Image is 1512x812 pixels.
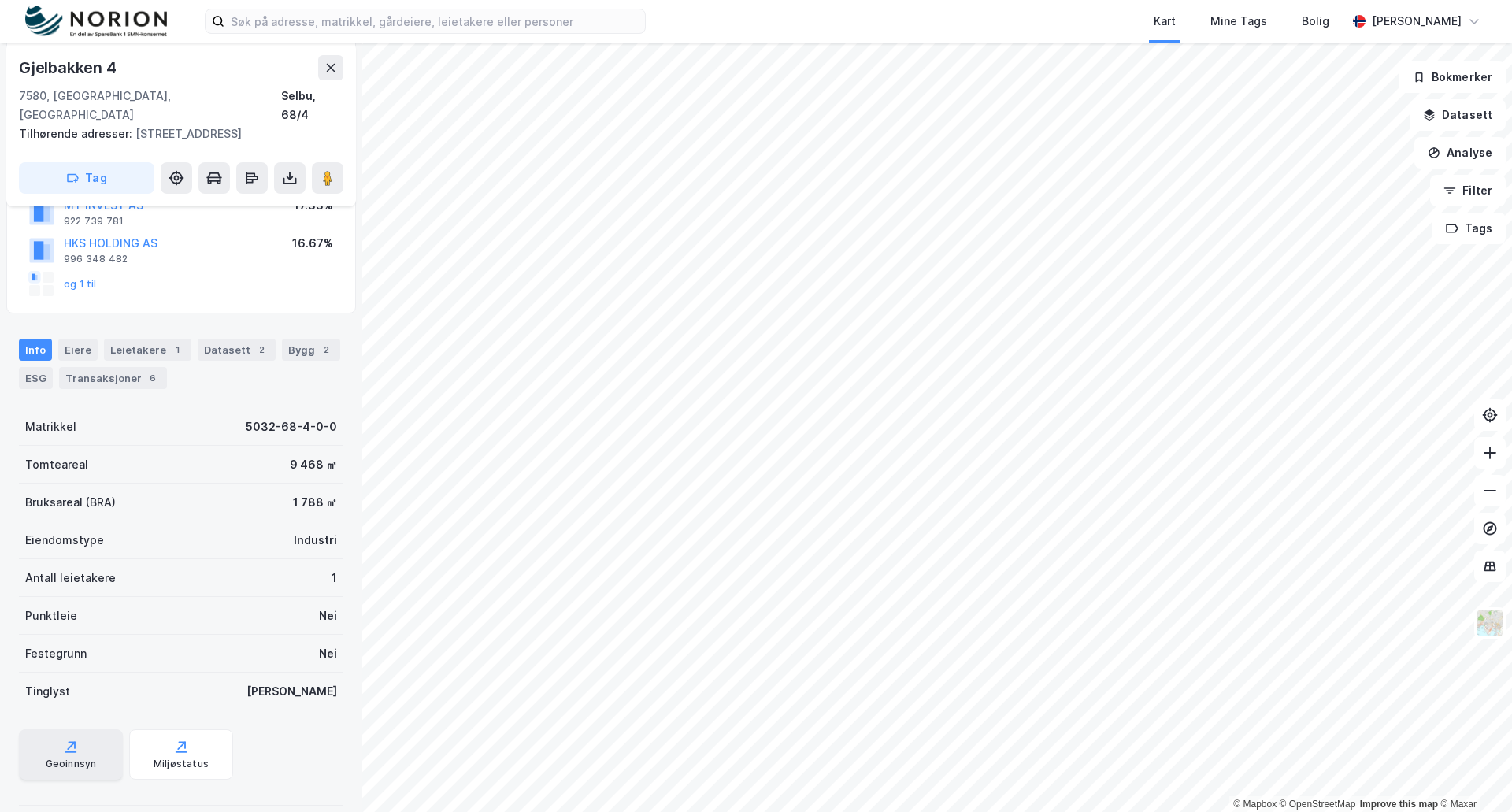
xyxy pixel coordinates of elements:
[1410,99,1506,131] button: Datasett
[282,339,340,361] div: Bygg
[1280,799,1356,810] a: OpenStreetMap
[154,758,209,770] div: Miljøstatus
[319,644,337,663] div: Nei
[19,162,154,194] button: Tag
[1302,12,1329,31] div: Bolig
[246,682,337,701] div: [PERSON_NAME]
[281,87,343,124] div: Selbu, 68/4
[25,6,167,38] img: norion-logo.80e7a08dc31c2e691866.png
[25,569,116,588] div: Antall leietakere
[46,758,97,770] div: Geoinnsyn
[1399,61,1506,93] button: Bokmerker
[104,339,191,361] div: Leietakere
[1360,799,1438,810] a: Improve this map
[1372,12,1462,31] div: [PERSON_NAME]
[246,417,337,436] div: 5032-68-4-0-0
[198,339,276,361] div: Datasett
[59,367,167,389] div: Transaksjoner
[319,606,337,625] div: Nei
[58,339,98,361] div: Eiere
[294,531,337,550] div: Industri
[19,55,120,80] div: Gjelbakken 4
[1433,736,1512,812] iframe: Chat Widget
[64,253,128,265] div: 996 348 482
[1414,137,1506,169] button: Analyse
[19,367,53,389] div: ESG
[1233,799,1277,810] a: Mapbox
[169,342,185,358] div: 1
[19,87,281,124] div: 7580, [GEOGRAPHIC_DATA], [GEOGRAPHIC_DATA]
[332,569,337,588] div: 1
[293,493,337,512] div: 1 788 ㎡
[1475,608,1505,638] img: Z
[25,531,104,550] div: Eiendomstype
[64,215,124,228] div: 922 739 781
[224,9,645,33] input: Søk på adresse, matrikkel, gårdeiere, leietakere eller personer
[19,124,331,143] div: [STREET_ADDRESS]
[1154,12,1176,31] div: Kart
[25,644,87,663] div: Festegrunn
[318,342,334,358] div: 2
[25,606,77,625] div: Punktleie
[145,370,161,386] div: 6
[1210,12,1267,31] div: Mine Tags
[25,417,76,436] div: Matrikkel
[1432,213,1506,244] button: Tags
[290,455,337,474] div: 9 468 ㎡
[19,127,135,140] span: Tilhørende adresser:
[25,493,116,512] div: Bruksareal (BRA)
[254,342,269,358] div: 2
[1430,175,1506,206] button: Filter
[25,455,88,474] div: Tomteareal
[25,682,70,701] div: Tinglyst
[292,234,333,253] div: 16.67%
[19,339,52,361] div: Info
